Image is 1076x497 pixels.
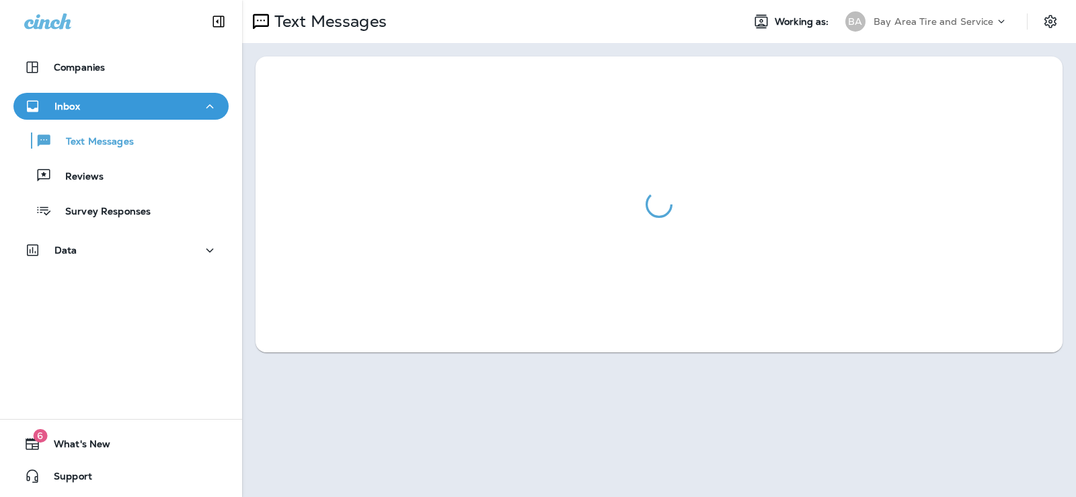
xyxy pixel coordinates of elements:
[775,16,832,28] span: Working as:
[13,54,229,81] button: Companies
[1038,9,1063,34] button: Settings
[52,136,134,149] p: Text Messages
[54,101,80,112] p: Inbox
[40,471,92,487] span: Support
[52,206,151,219] p: Survey Responses
[13,430,229,457] button: 6What's New
[200,8,237,35] button: Collapse Sidebar
[40,438,110,455] span: What's New
[874,16,994,27] p: Bay Area Tire and Service
[13,126,229,155] button: Text Messages
[269,11,387,32] p: Text Messages
[13,161,229,190] button: Reviews
[13,93,229,120] button: Inbox
[13,196,229,225] button: Survey Responses
[54,245,77,256] p: Data
[52,171,104,184] p: Reviews
[33,429,47,443] span: 6
[13,237,229,264] button: Data
[54,62,105,73] p: Companies
[13,463,229,490] button: Support
[845,11,866,32] div: BA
